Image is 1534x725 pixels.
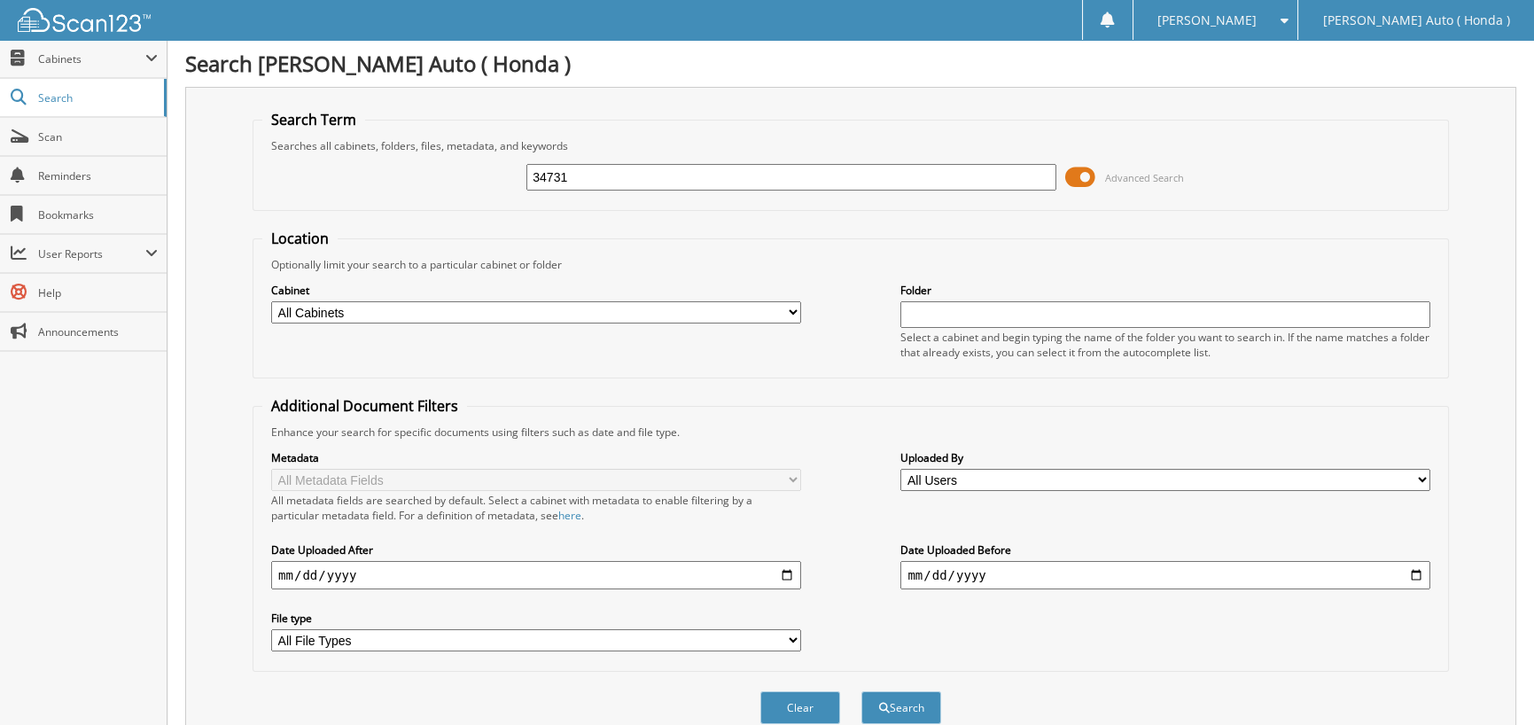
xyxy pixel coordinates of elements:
[760,691,840,724] button: Clear
[900,450,1430,465] label: Uploaded By
[262,138,1439,153] div: Searches all cabinets, folders, files, metadata, and keywords
[271,283,801,298] label: Cabinet
[38,51,145,66] span: Cabinets
[271,493,801,523] div: All metadata fields are searched by default. Select a cabinet with metadata to enable filtering b...
[38,168,158,183] span: Reminders
[38,246,145,261] span: User Reports
[271,450,801,465] label: Metadata
[271,542,801,557] label: Date Uploaded After
[558,508,581,523] a: here
[1445,640,1534,725] iframe: Chat Widget
[38,207,158,222] span: Bookmarks
[262,396,467,416] legend: Additional Document Filters
[900,561,1430,589] input: end
[1105,171,1184,184] span: Advanced Search
[38,90,155,105] span: Search
[271,561,801,589] input: start
[38,285,158,300] span: Help
[861,691,941,724] button: Search
[1323,15,1510,26] span: [PERSON_NAME] Auto ( Honda )
[262,110,365,129] legend: Search Term
[900,283,1430,298] label: Folder
[262,229,338,248] legend: Location
[185,49,1516,78] h1: Search [PERSON_NAME] Auto ( Honda )
[271,611,801,626] label: File type
[900,330,1430,360] div: Select a cabinet and begin typing the name of the folder you want to search in. If the name match...
[900,542,1430,557] label: Date Uploaded Before
[18,8,151,32] img: scan123-logo-white.svg
[1157,15,1257,26] span: [PERSON_NAME]
[38,324,158,339] span: Announcements
[38,129,158,144] span: Scan
[262,425,1439,440] div: Enhance your search for specific documents using filters such as date and file type.
[262,257,1439,272] div: Optionally limit your search to a particular cabinet or folder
